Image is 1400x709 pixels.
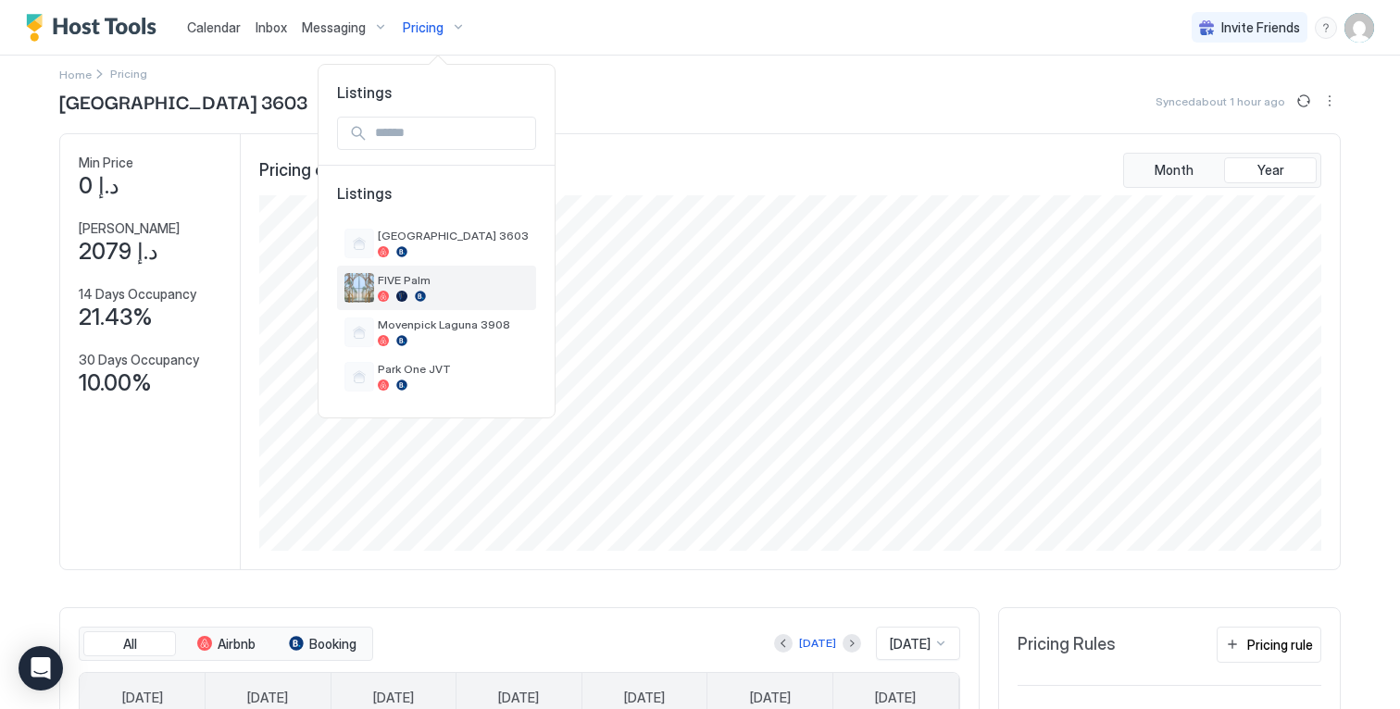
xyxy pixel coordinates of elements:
span: Listings [319,83,555,102]
span: Listings [337,184,536,221]
span: Park One JVT [378,362,529,376]
span: FIVE Palm [378,273,529,287]
input: Input Field [368,118,535,149]
div: Open Intercom Messenger [19,646,63,690]
span: Movenpick Laguna 3908 [378,317,529,331]
div: listing image [344,273,374,303]
span: [GEOGRAPHIC_DATA] 3603 [378,229,529,243]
